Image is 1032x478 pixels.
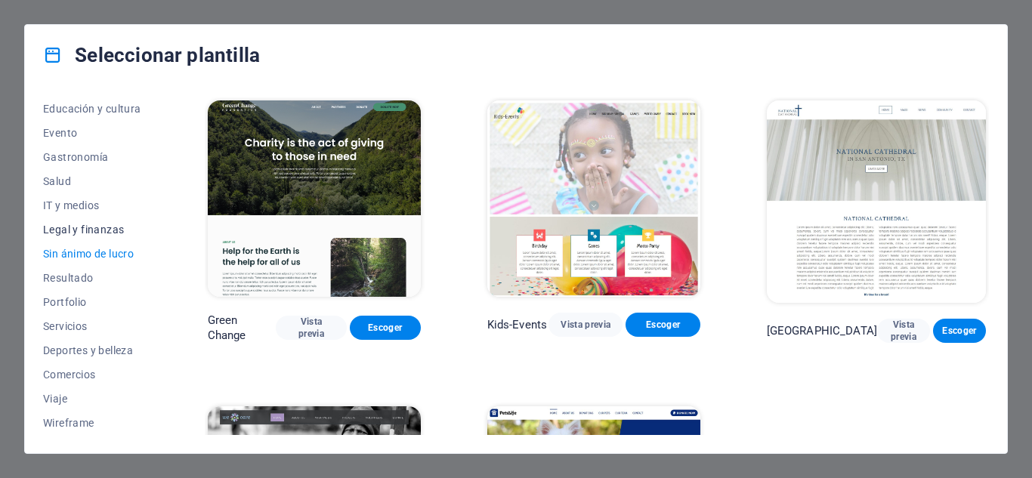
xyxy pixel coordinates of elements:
p: [GEOGRAPHIC_DATA] [767,323,877,338]
button: Evento [43,121,141,145]
button: Servicios [43,314,141,338]
button: Escoger [933,319,986,343]
button: Educación y cultura [43,97,141,121]
span: Servicios [43,320,141,332]
button: Salud [43,169,141,193]
p: Kids-Events [487,317,548,332]
span: Gastronomía [43,151,141,163]
p: Green Change [208,313,277,343]
img: Green Change [208,100,421,297]
span: Educación y cultura [43,103,141,115]
span: Wireframe [43,417,141,429]
button: Resultado [43,266,141,290]
button: Vista previa [548,313,623,337]
span: Portfolio [43,296,141,308]
button: Deportes y belleza [43,338,141,362]
button: Vista previa [276,316,347,340]
img: National Cathedral [767,100,986,303]
button: IT y medios [43,193,141,217]
span: Deportes y belleza [43,344,141,356]
span: IT y medios [43,199,141,211]
button: Sin ánimo de lucro [43,242,141,266]
span: Viaje [43,393,141,405]
span: Escoger [362,322,409,334]
button: Wireframe [43,411,141,435]
button: Vista previa [877,319,930,343]
button: Legal y finanzas [43,217,141,242]
button: Gastronomía [43,145,141,169]
span: Legal y finanzas [43,224,141,236]
img: Kids-Events [487,100,700,297]
span: Escoger [945,325,974,337]
span: Sin ánimo de lucro [43,248,141,260]
button: Escoger [350,316,421,340]
button: Viaje [43,387,141,411]
button: Escoger [626,313,700,337]
span: Escoger [638,319,687,331]
span: Resultado [43,272,141,284]
button: Portfolio [43,290,141,314]
span: Vista previa [561,319,610,331]
span: Comercios [43,369,141,381]
button: Comercios [43,362,141,387]
span: Vista previa [889,319,918,343]
span: Evento [43,127,141,139]
h4: Seleccionar plantilla [43,43,260,67]
span: Vista previa [288,316,335,340]
span: Salud [43,175,141,187]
